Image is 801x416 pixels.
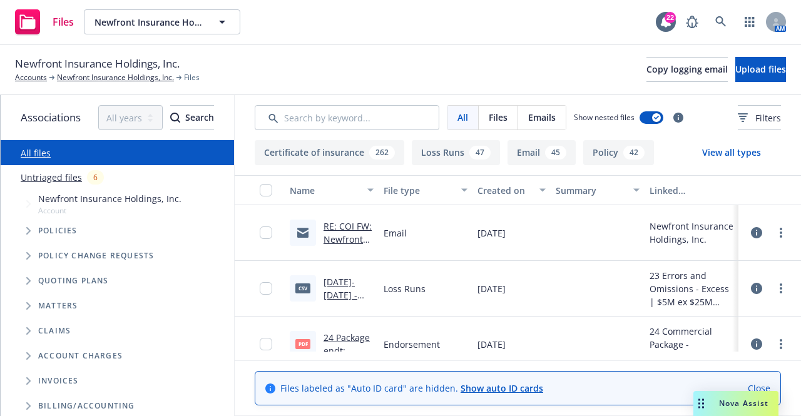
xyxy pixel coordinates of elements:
div: 24 Commercial Package - Worldwide [650,325,733,364]
span: csv [295,283,310,293]
button: Filters [738,105,781,130]
span: Email [384,226,407,240]
input: Select all [260,184,272,196]
a: Accounts [15,72,47,83]
a: more [773,337,788,352]
div: 42 [623,146,645,160]
div: 262 [369,146,395,160]
input: Toggle Row Selected [260,282,272,295]
a: All files [21,147,51,159]
div: Drag to move [693,391,709,416]
input: Toggle Row Selected [260,226,272,239]
span: All [457,111,468,124]
div: 23 Errors and Omissions - Excess | $5M ex $25M [650,269,733,308]
div: Tree Example [1,190,234,393]
span: Emails [528,111,556,124]
span: [DATE] [477,338,506,351]
div: Linked associations [650,184,733,197]
a: [DATE]-[DATE] - Directors & Officers - Newfront Insurance Holdings, Inc - [DATE].csv [324,276,370,393]
span: Account charges [38,352,123,360]
a: Search [708,9,733,34]
span: Files labeled as "Auto ID card" are hidden. [280,382,543,395]
div: Created on [477,184,532,197]
button: Nova Assist [693,391,778,416]
span: [DATE] [477,282,506,295]
input: Toggle Row Selected [260,338,272,350]
button: File type [379,175,472,205]
span: Quoting plans [38,277,109,285]
a: Files [10,4,79,39]
span: Newfront Insurance Holdings, Inc. [94,16,203,29]
a: Show auto ID cards [461,382,543,394]
span: Show nested files [574,112,635,123]
button: Linked associations [645,175,738,205]
button: View all types [682,140,781,165]
a: more [773,281,788,296]
span: Files [489,111,508,124]
div: 45 [545,146,566,160]
span: Filters [755,111,781,124]
span: Files [53,17,74,27]
span: Billing/Accounting [38,402,135,410]
a: RE: COI FW: Newfront /Field Reservation Request [ [DATE] BETWEEN 11:00AM-12:00pm] [324,220,373,337]
div: Newfront Insurance Holdings, Inc. [650,220,733,246]
input: Search by keyword... [255,105,439,130]
button: Created on [472,175,551,205]
span: Policy change requests [38,252,154,260]
span: Loss Runs [384,282,426,295]
div: 6 [87,170,104,185]
button: Name [285,175,379,205]
button: Policy [583,140,654,165]
button: Upload files [735,57,786,82]
button: Copy logging email [646,57,728,82]
span: Files [184,72,200,83]
svg: Search [170,113,180,123]
button: SearchSearch [170,105,214,130]
span: Invoices [38,377,79,385]
div: Search [170,106,214,129]
button: Email [508,140,576,165]
span: Claims [38,327,71,335]
span: Endorsement [384,338,440,351]
div: File type [384,184,454,197]
span: Filters [738,111,781,124]
a: Close [748,382,770,395]
span: Account [38,205,181,216]
button: Summary [551,175,645,205]
span: Nova Assist [719,398,768,408]
div: 47 [469,146,491,160]
a: Untriaged files [21,171,82,184]
button: Certificate of insurance [255,140,404,165]
a: Switch app [737,9,762,34]
a: Report a Bug [680,9,705,34]
span: [DATE] [477,226,506,240]
a: Newfront Insurance Holdings, Inc. [57,72,174,83]
div: Summary [556,184,626,197]
button: Loss Runs [412,140,500,165]
span: Matters [38,302,78,310]
span: pdf [295,339,310,348]
span: Copy logging email [646,63,728,75]
a: more [773,225,788,240]
span: Upload files [735,63,786,75]
span: Newfront Insurance Holdings, Inc. [38,192,181,205]
div: 22 [665,12,676,23]
span: Policies [38,227,78,235]
button: Newfront Insurance Holdings, Inc. [84,9,240,34]
span: Associations [21,109,81,126]
div: Name [290,184,360,197]
span: Newfront Insurance Holdings, Inc. [15,56,180,72]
